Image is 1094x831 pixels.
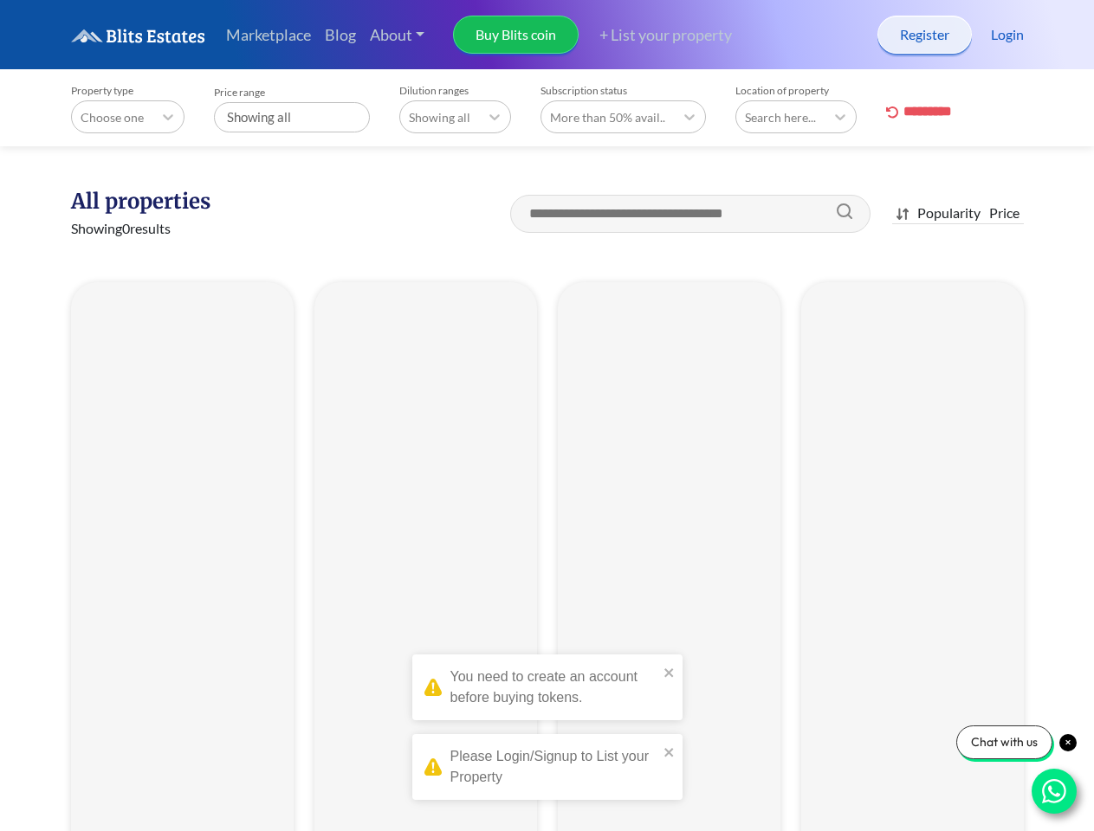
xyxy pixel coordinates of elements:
[318,16,363,54] a: Blog
[664,661,676,682] button: close
[214,86,370,99] label: Price range
[989,203,1020,223] div: Price
[917,203,981,223] div: Popularity
[450,746,658,788] div: Please Login/Signup to List your Property
[399,84,511,97] label: Dilution ranges
[71,188,294,215] h1: All properties
[735,84,857,97] label: Location of property
[214,102,370,132] div: Showing all
[453,16,579,54] a: Buy Blits coin
[71,220,171,236] span: Showing 0 results
[579,23,732,47] a: + List your property
[541,84,706,97] label: Subscription status
[71,29,205,43] img: logo.6a08bd47fd1234313fe35534c588d03a.svg
[219,16,318,54] a: Marketplace
[956,725,1052,759] div: Chat with us
[664,741,676,762] button: close
[363,16,432,54] a: About
[71,84,184,97] label: Property type
[450,667,658,708] div: You need to create an account before buying tokens.
[877,16,972,54] a: Register
[991,24,1024,45] a: Login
